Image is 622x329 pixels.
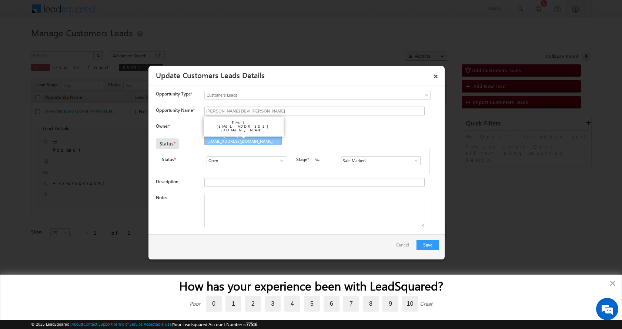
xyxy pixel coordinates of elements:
a: Terms of Service [114,322,143,326]
label: 0 [206,296,222,312]
a: Show All Items [275,157,284,164]
label: 2 [245,296,261,312]
label: 10 [402,296,418,312]
div: Great [420,300,432,307]
label: Stage [296,156,307,163]
label: 5 [304,296,320,312]
span: © 2025 LeadSquared | | | | | [31,321,257,328]
a: × [429,68,442,81]
label: 8 [363,296,379,312]
div: Email: [EMAIL_ADDRESS][DOMAIN_NAME] [207,119,281,134]
label: 9 [382,296,398,312]
a: Contact Support [83,322,113,326]
label: Opportunity Name [156,107,194,113]
span: 77516 [246,322,257,327]
span: Your Leadsquared Account Number is [173,322,257,327]
a: About [71,322,82,326]
a: Acceptable Use [144,322,172,326]
span: Opportunity Type [156,91,191,97]
label: 4 [284,296,300,312]
h2: How has your experience been with LeadSquared? [15,279,607,293]
div: Poor [190,300,200,307]
a: Cancel [396,240,413,254]
button: Close [609,277,616,289]
label: 1 [225,296,241,312]
button: Save [417,240,439,250]
a: Customers Leads [204,91,431,100]
input: Type to Search [207,156,286,165]
span: Customers Leads [205,92,400,98]
label: 6 [324,296,340,312]
label: Notes [156,195,167,200]
input: Type to Search [341,156,421,165]
label: 3 [265,296,281,312]
a: Show All Items [409,157,419,164]
label: Status [162,156,174,163]
div: Status [156,138,179,149]
label: Owner [156,123,170,129]
a: Update Customers Leads Details [156,70,265,80]
span: [EMAIL_ADDRESS][DOMAIN_NAME] [207,138,274,144]
label: 7 [343,296,359,312]
label: Description [156,179,178,184]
